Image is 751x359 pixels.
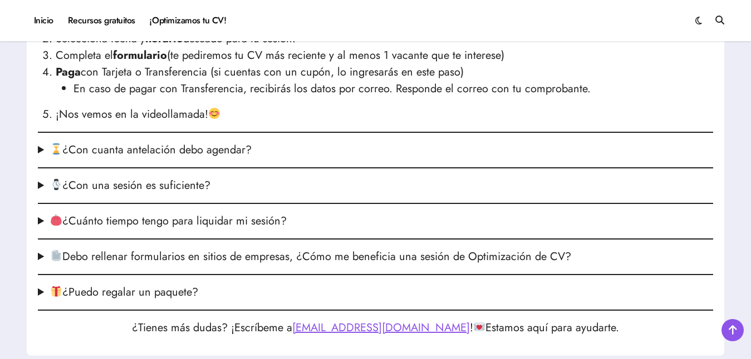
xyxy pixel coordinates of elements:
a: [EMAIL_ADDRESS][DOMAIN_NAME] [292,320,470,336]
summary: ¿Puedo regalar un paquete? [38,284,713,301]
li: con Tarjeta o Transferencia (si cuentas con un cupón, lo ingresarás en este paso) [56,64,713,97]
a: ¡Optimizamos tu CV! [143,6,233,36]
summary: ¿Cuánto tiempo tengo para liquidar mi sesión? [38,213,713,230]
a: Inicio [27,6,61,36]
strong: Paga [56,64,81,80]
strong: horario [145,31,183,47]
li: Completa el (te pediremos tu CV más reciente y al menos 1 vacante que te interese) [56,47,713,64]
img: ⌚ [51,179,62,190]
img: 👛 [51,215,62,226]
p: ¿Tienes más dudas? ¡Escríbeme a ! Estamos aquí para ayudarte. [38,320,713,336]
summary: ¿Con una sesión es suficiente? [38,177,713,194]
img: 🎁 [51,286,62,297]
li: En caso de pagar con Transferencia, recibirás los datos por correo. Responde el correo con tu com... [73,81,713,97]
li: ¡Nos vemos en la videollamada! [56,106,713,123]
img: 💌 [474,321,485,332]
img: 📄 [51,250,62,261]
a: Recursos gratuitos [61,6,143,36]
summary: Debo rellenar formularios en sitios de empresas, ¿Cómo me beneficia una sesión de Optimización de... [38,248,713,265]
strong: formulario [113,47,167,63]
summary: ¿Con cuanta antelación debo agendar? [38,142,713,158]
img: 😊 [209,108,220,119]
img: ⌛ [51,143,62,154]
